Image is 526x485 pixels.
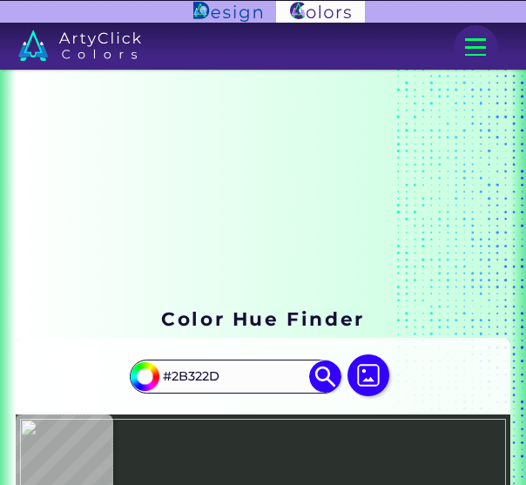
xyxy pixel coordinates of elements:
img: icon picture [347,354,389,396]
img: icon search [309,360,341,393]
img: ArtyClick Design logo [193,2,262,21]
input: type color.. [157,362,314,391]
img: ArtyClick Colors logo [276,1,365,24]
h1: Color Hue Finder [161,306,364,332]
img: logo_artyclick_colors_white.svg [18,30,141,61]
